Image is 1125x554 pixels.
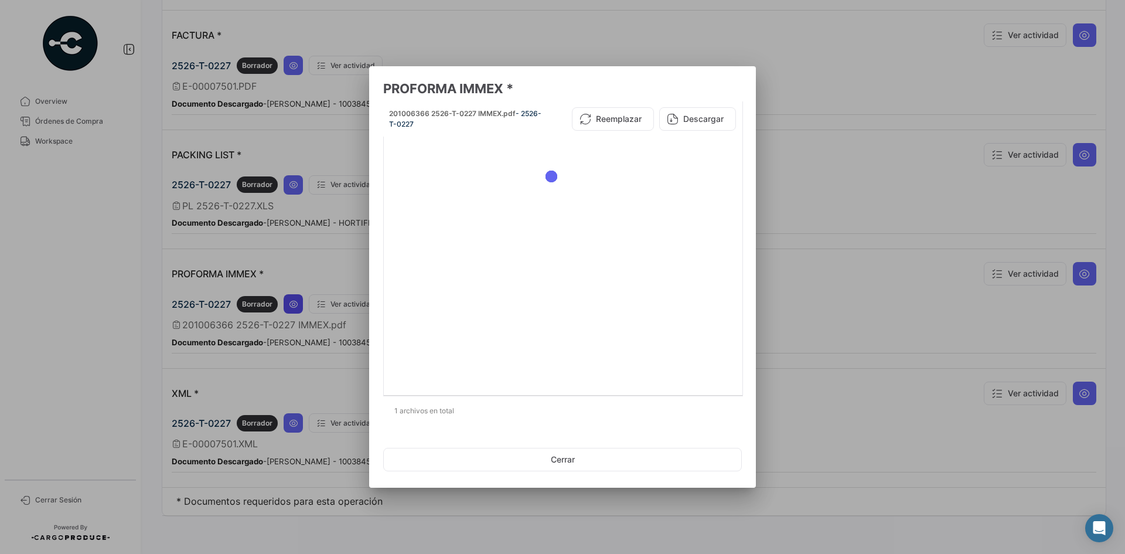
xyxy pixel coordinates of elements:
[389,109,516,118] span: 201006366 2526-T-0227 IMMEX.pdf
[383,80,742,97] h3: PROFORMA IMMEX *
[572,107,654,131] button: Reemplazar
[659,107,736,131] button: Descargar
[383,448,742,471] button: Cerrar
[1085,514,1113,542] div: Abrir Intercom Messenger
[383,396,742,426] div: 1 archivos en total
